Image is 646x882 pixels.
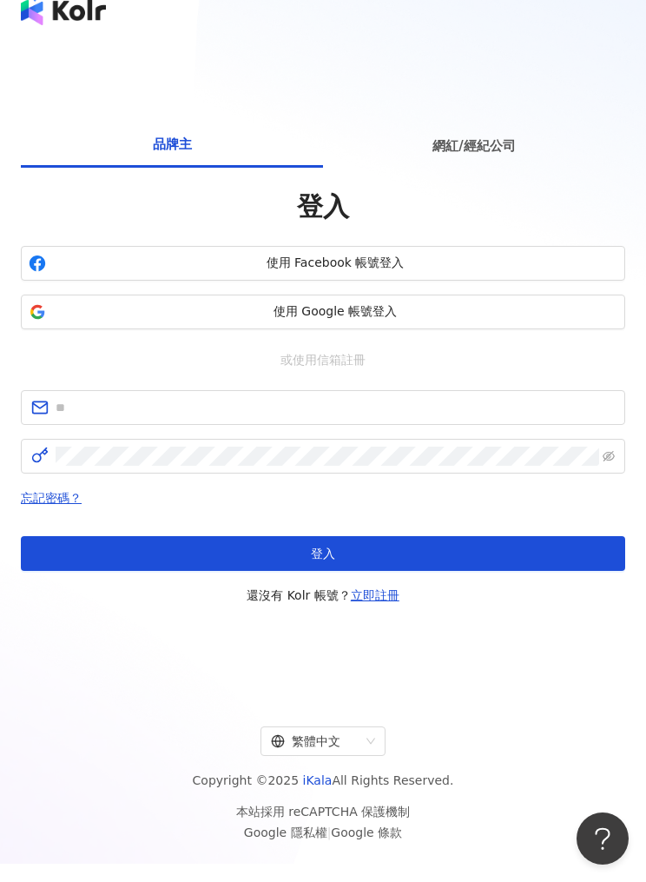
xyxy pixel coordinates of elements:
a: 忘記密碼？ [21,491,82,505]
a: iKala [303,773,333,787]
span: eye-invisible [603,450,615,462]
span: 登入 [297,191,349,222]
span: 本站採用 reCAPTCHA 保護機制 [236,801,410,843]
span: 網紅/經紀公司 [432,136,515,156]
span: Copyright © 2025 All Rights Reserved. [193,770,454,791]
a: Google 條款 [331,826,402,839]
button: 使用 Facebook 帳號登入 [21,246,625,281]
span: 登入 [311,547,335,560]
div: 繁體中文 [271,727,359,755]
button: 登入 [21,536,625,571]
span: 或使用信箱註冊 [268,350,378,369]
span: 品牌主 [153,134,192,155]
a: 立即註冊 [351,588,399,602]
span: 使用 Facebook 帳號登入 [53,255,617,272]
span: 使用 Google 帳號登入 [53,303,617,321]
button: 使用 Google 帳號登入 [21,295,625,329]
iframe: Help Scout Beacon - Open [577,812,629,865]
span: 還沒有 Kolr 帳號？ [247,585,399,606]
span: | [327,826,332,839]
a: Google 隱私權 [244,826,327,839]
